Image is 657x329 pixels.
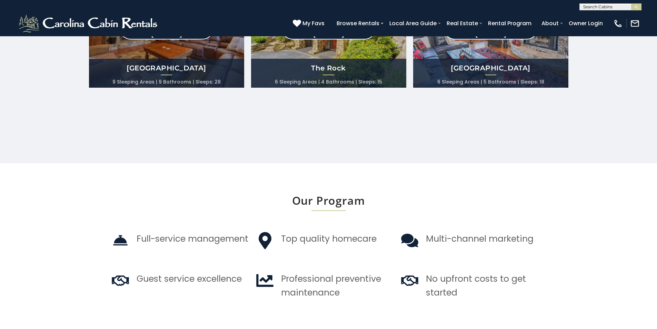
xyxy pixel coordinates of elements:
li: Sleeps: 15 [358,77,382,87]
a: About [538,17,562,29]
a: Real Estate [443,17,481,29]
p: Guest service excellence [137,272,242,286]
a: My Favs [293,19,326,28]
p: No upfront costs to get started [426,272,526,300]
img: mail-regular-white.png [630,19,640,28]
li: 9 Sleeping Areas [112,77,157,87]
p: Multi-channel marketing [426,232,534,246]
img: phone-regular-white.png [613,19,623,28]
p: Top quality homecare [281,232,377,246]
a: Browse Rentals [333,17,383,29]
li: 6 Sleeping Areas [275,77,320,87]
img: White-1-2.png [17,13,160,34]
p: Professional preventive maintenance [281,272,381,300]
li: Sleeps: 28 [196,77,221,87]
span: My Favs [302,19,325,28]
h4: The Rock [251,63,406,73]
h2: Our Program [111,194,546,207]
a: Owner Login [565,17,606,29]
li: 9 Bathrooms [159,77,194,87]
li: Sleeps: 18 [520,77,544,87]
li: 5 Bathrooms [484,77,519,87]
h4: [GEOGRAPHIC_DATA] [413,63,568,73]
li: 4 Bathrooms [321,77,357,87]
li: 6 Sleeping Areas [437,77,482,87]
p: Full-service management [137,232,248,246]
h4: [GEOGRAPHIC_DATA] [89,63,244,73]
a: Local Area Guide [386,17,440,29]
a: Rental Program [485,17,535,29]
